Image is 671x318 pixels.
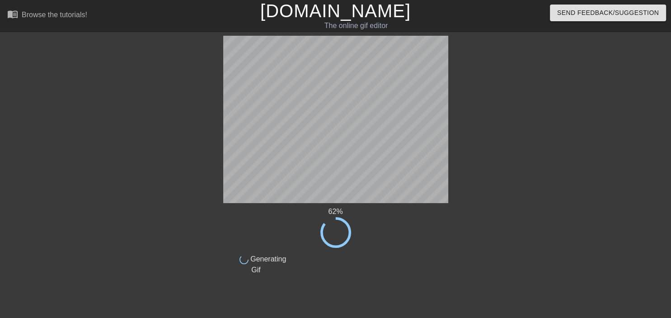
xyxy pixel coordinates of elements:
span: menu_book [7,9,18,19]
a: [DOMAIN_NAME] [260,1,411,21]
div: 62 % [223,206,448,217]
div: The online gif editor [228,20,484,31]
a: Browse the tutorials! [7,9,87,23]
button: Send Feedback/Suggestion [550,5,666,21]
span: Generating Gif [249,255,286,274]
span: Send Feedback/Suggestion [557,7,659,19]
div: Browse the tutorials! [22,11,87,19]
